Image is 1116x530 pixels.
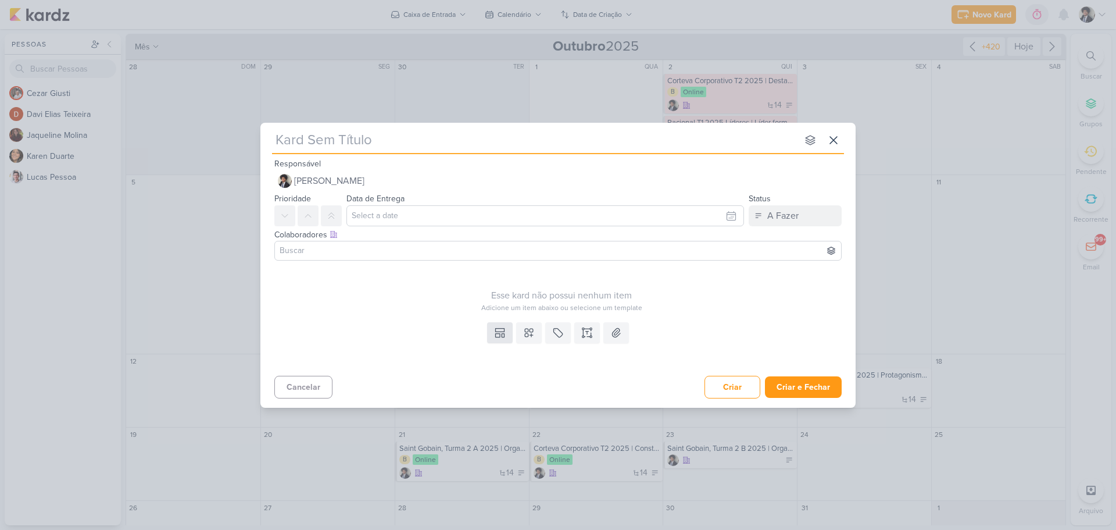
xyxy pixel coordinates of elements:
[274,170,842,191] button: [PERSON_NAME]
[274,159,321,169] label: Responsável
[274,289,849,303] div: Esse kard não possui nenhum item
[274,376,332,399] button: Cancelar
[294,174,364,188] span: [PERSON_NAME]
[765,376,842,398] button: Criar e Fechar
[749,205,842,226] button: A Fazer
[274,194,311,204] label: Prioridade
[767,209,799,223] div: A Fazer
[346,194,405,204] label: Data de Entrega
[278,174,292,188] img: Pedro Luahn Simões
[704,376,760,399] button: Criar
[274,229,842,241] div: Colaboradores
[277,244,839,258] input: Buscar
[346,205,744,226] input: Select a date
[749,194,771,204] label: Status
[274,303,849,313] div: Adicione um item abaixo ou selecione um template
[272,130,797,151] input: Kard Sem Título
